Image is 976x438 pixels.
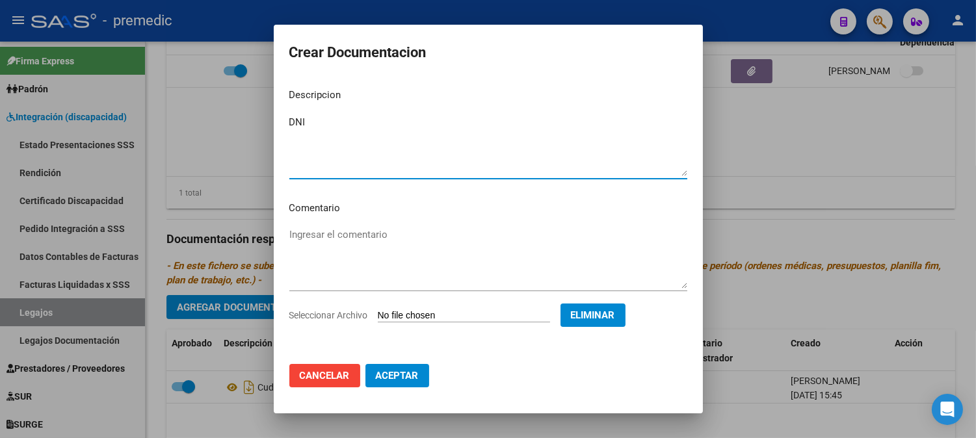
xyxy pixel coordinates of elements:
[289,364,360,387] button: Cancelar
[289,88,687,103] p: Descripcion
[365,364,429,387] button: Aceptar
[932,394,963,425] div: Open Intercom Messenger
[300,370,350,381] span: Cancelar
[571,309,615,321] span: Eliminar
[289,201,687,216] p: Comentario
[289,310,368,320] span: Seleccionar Archivo
[289,40,687,65] h2: Crear Documentacion
[561,303,626,327] button: Eliminar
[376,370,419,381] span: Aceptar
